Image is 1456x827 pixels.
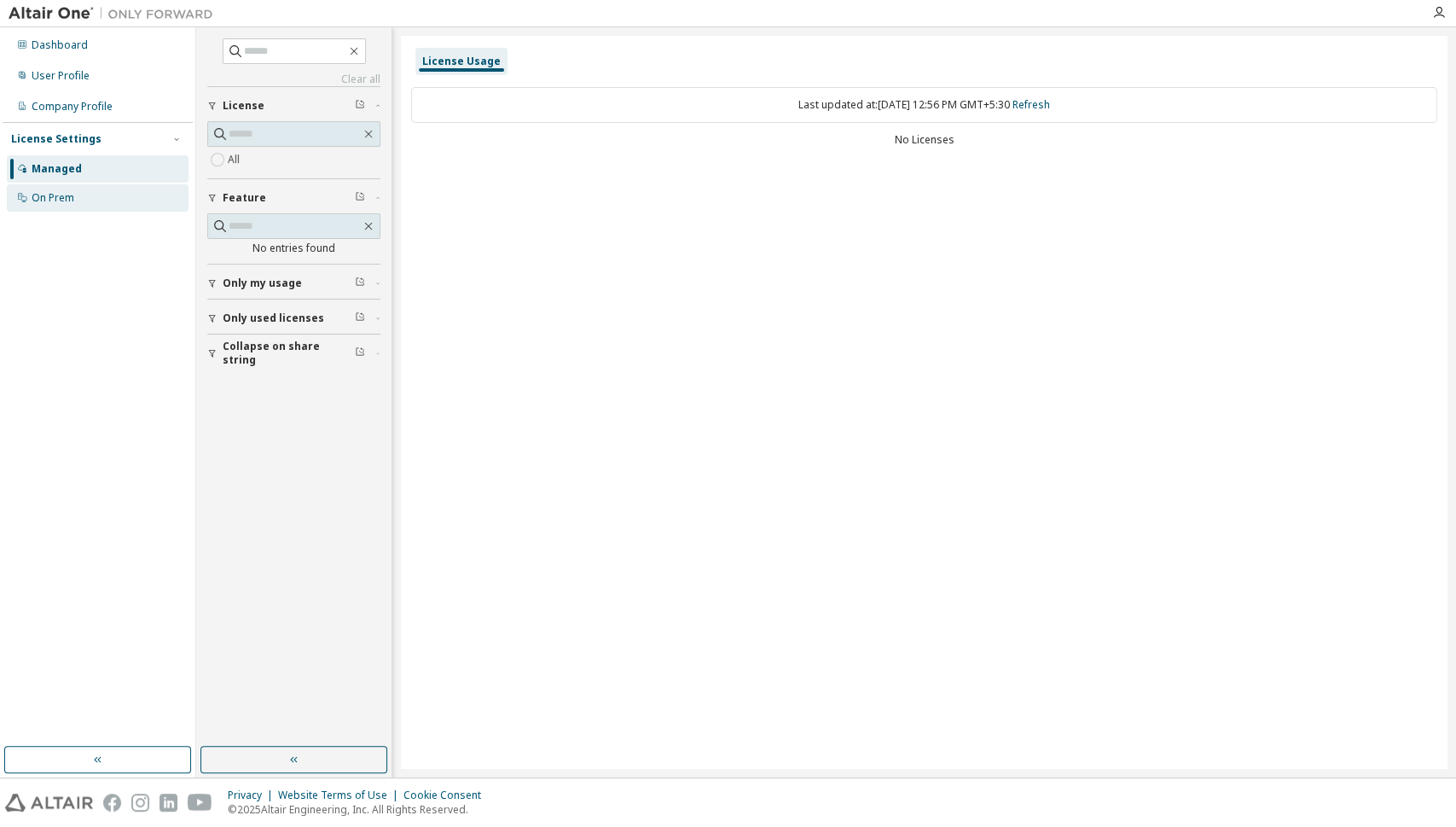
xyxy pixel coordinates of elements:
[160,794,177,812] img: linkedin.svg
[207,179,380,217] button: Feature
[355,99,365,113] span: Clear filter
[11,132,102,146] div: License Settings
[223,99,264,113] span: License
[355,191,365,205] span: Clear filter
[411,87,1437,123] div: Last updated at: [DATE] 12:56 PM GMT+5:30
[207,73,380,86] a: Clear all
[223,340,355,367] span: Collapse on share string
[1012,97,1050,112] a: Refresh
[355,277,365,290] span: Clear filter
[403,789,491,802] div: Cookie Consent
[422,55,501,68] div: License Usage
[411,133,1437,147] div: No Licenses
[207,87,380,125] button: License
[207,242,380,255] div: No entries found
[188,794,212,812] img: youtube.svg
[223,277,302,290] span: Only my usage
[32,100,113,114] div: Company Profile
[355,347,365,360] span: Clear filter
[207,335,380,372] button: Collapse on share string
[131,794,149,812] img: instagram.svg
[103,794,121,812] img: facebook.svg
[228,802,491,817] p: © 2025 Altair Engineering, Inc. All Rights Reserved.
[32,162,82,176] div: Managed
[223,312,324,325] span: Only used licenses
[5,794,93,812] img: altair_logo.svg
[228,149,243,170] label: All
[228,789,278,802] div: Privacy
[32,38,88,52] div: Dashboard
[207,265,380,302] button: Only my usage
[278,789,403,802] div: Website Terms of Use
[32,69,90,83] div: User Profile
[32,191,74,205] div: On Prem
[9,5,222,22] img: Altair One
[355,312,365,325] span: Clear filter
[207,300,380,337] button: Only used licenses
[223,191,266,205] span: Feature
